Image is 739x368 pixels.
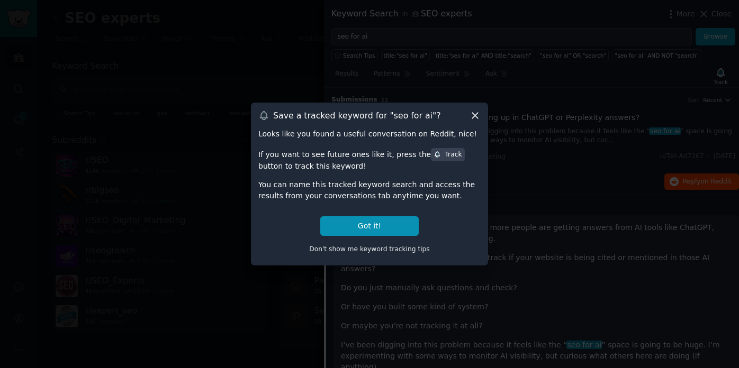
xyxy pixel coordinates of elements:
h3: Save a tracked keyword for " seo for ai "? [273,110,441,121]
span: Don't show me keyword tracking tips [309,245,430,253]
div: Track [434,150,462,160]
div: Looks like you found a useful conversation on Reddit, nice! [258,128,481,140]
button: Got it! [320,216,419,236]
div: You can name this tracked keyword search and access the results from your conversations tab anyti... [258,179,481,201]
div: If you want to see future ones like it, press the button to track this keyword! [258,147,481,171]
